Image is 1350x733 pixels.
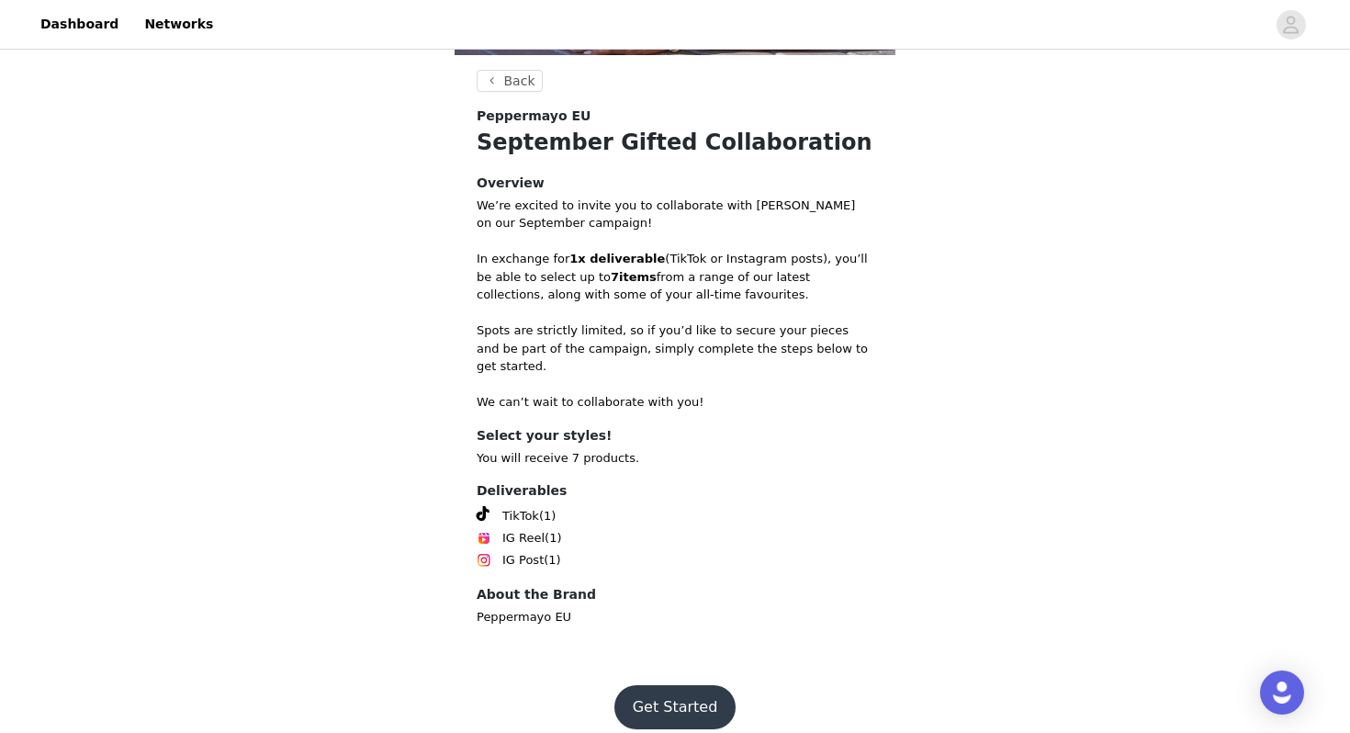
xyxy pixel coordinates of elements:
img: Instagram Reels Icon [477,531,491,546]
button: Back [477,70,543,92]
span: IG Post [502,551,544,569]
p: You will receive 7 products. [477,449,873,468]
a: Networks [133,4,224,45]
h4: Deliverables [477,481,873,501]
span: Peppermayo EU [477,107,591,126]
span: TikTok [502,507,539,525]
p: We can’t wait to collaborate with you! [477,393,873,412]
h4: About the Brand [477,585,873,604]
a: Dashboard [29,4,129,45]
h4: Select your styles! [477,426,873,445]
span: (1) [544,551,560,569]
span: IG Reel [502,529,545,547]
h4: Overview [477,174,873,193]
strong: 1x deliverable [569,252,665,265]
strong: items [619,270,657,284]
p: We’re excited to invite you to collaborate with [PERSON_NAME] on our September campaign! [477,197,873,232]
h1: September Gifted Collaboration [477,126,873,159]
div: avatar [1282,10,1299,39]
button: Get Started [614,685,737,729]
p: In exchange for (TikTok or Instagram posts), you’ll be able to select up to from a range of our l... [477,250,873,304]
span: (1) [539,507,556,525]
div: Open Intercom Messenger [1260,671,1304,715]
p: Peppermayo EU [477,608,873,626]
img: Instagram Icon [477,553,491,568]
p: Spots are strictly limited, so if you’d like to secure your pieces and be part of the campaign, s... [477,321,873,376]
span: (1) [545,529,561,547]
strong: 7 [611,270,619,284]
